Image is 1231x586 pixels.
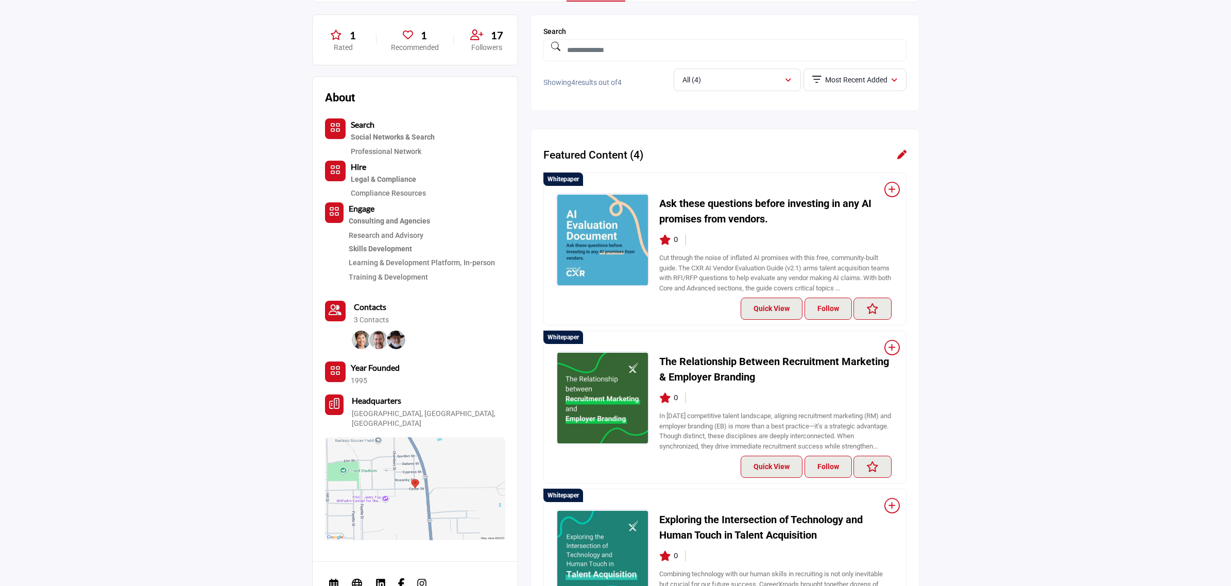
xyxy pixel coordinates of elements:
div: Resources and services ensuring recruitment practices comply with legal and regulatory requirements. [351,173,426,186]
h1: Search [543,27,907,36]
a: Search [351,121,374,129]
p: Quick View [754,303,790,314]
button: Category Icon [325,118,346,139]
b: Engage [349,203,374,213]
a: 3 Contacts [354,315,389,325]
img: Chris H. [369,331,388,349]
button: Category Icon [325,202,344,223]
span: 1 [421,27,427,43]
button: Quick View [741,298,802,320]
p: Whitepaper [548,491,579,500]
a: Learning & Development Platform, [349,258,461,267]
button: Follow [805,298,852,320]
b: Year Founded [351,361,400,374]
a: Legal & Compliance [351,173,426,186]
img: Gerry C. [387,331,405,349]
button: Quick View [741,456,802,478]
span: 0 [674,550,678,561]
p: Most Recent Added [825,75,887,85]
a: Cut through the noise of inflated AI promises with this free, community-built guide. The CXR AI V... [659,254,891,292]
h2: About [325,89,355,106]
a: Professional Network [351,147,421,156]
span: 17 [491,27,503,43]
a: The Relationship Between Recruitment Marketing & Employer Branding [659,354,894,385]
span: 1 [350,27,356,43]
p: Follow [817,461,839,472]
img: Ask these questions before investing in any AI promises from vendors. [557,194,648,286]
b: Headquarters [352,394,401,407]
a: Social Networks & Search [351,131,435,144]
p: Whitepaper [548,175,579,184]
button: Follow [805,456,852,478]
button: Headquarter icon [325,394,344,415]
p: All (4) [682,75,701,85]
a: Hire [351,163,366,171]
a: The Relationship Between Recruitment Marketing & Employer Branding [556,351,649,444]
p: Followers [468,43,505,53]
p: Follow [817,303,839,314]
h2: Featured Content (4) [543,149,643,162]
p: 1995 [351,376,367,386]
a: Research and Advisory [349,231,423,239]
p: Whitepaper [548,333,579,342]
a: Skills Development [349,243,505,256]
img: Location Map [325,437,505,540]
p: Recommended [391,43,439,53]
p: Rated [325,43,362,53]
span: 0 [674,392,678,403]
a: Exploring the Intersection of Technology and Human Touch in Talent Acquisition [659,512,894,543]
a: Contacts [354,301,386,313]
img: The Relationship Between Recruitment Marketing & Employer Branding [557,352,648,444]
button: Liked Resource [853,456,892,478]
a: Ask these questions before investing in any AI promises from vendors. [659,196,894,227]
button: All (4) [674,68,801,91]
a: Consulting and Agencies [349,215,505,228]
a: In [DATE] competitive talent landscape, aligning recruitment marketing (RM) and employer branding... [659,412,891,450]
a: Engage [349,205,374,213]
b: Search [351,119,374,129]
a: Ask these questions before investing in any AI promises from vendors. [556,193,649,286]
div: Programs and platforms focused on the development and enhancement of professional skills and comp... [349,243,505,256]
p: Showing results out of [543,78,668,88]
b: Contacts [354,302,386,312]
img: Barb R. [352,331,370,349]
a: Compliance Resources [351,189,426,197]
button: Liked Resource [853,298,892,320]
button: Category Icon [325,161,346,181]
div: Expert services and agencies providing strategic advice and solutions in talent acquisition and m... [349,215,505,228]
b: Hire [351,162,366,171]
p: Quick View [754,461,790,472]
p: [GEOGRAPHIC_DATA], [GEOGRAPHIC_DATA], [GEOGRAPHIC_DATA] [352,409,505,429]
span: 4 [618,78,622,87]
a: Link of redirect to contact page [325,301,346,321]
button: Most Recent Added [803,68,907,91]
button: Contact-Employee Icon [325,301,346,321]
span: 0 [674,234,678,245]
span: 4 [571,78,575,87]
div: Platforms that combine social networking and search capabilities for recruitment and professional... [351,131,435,144]
button: No of member icon [325,361,346,382]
